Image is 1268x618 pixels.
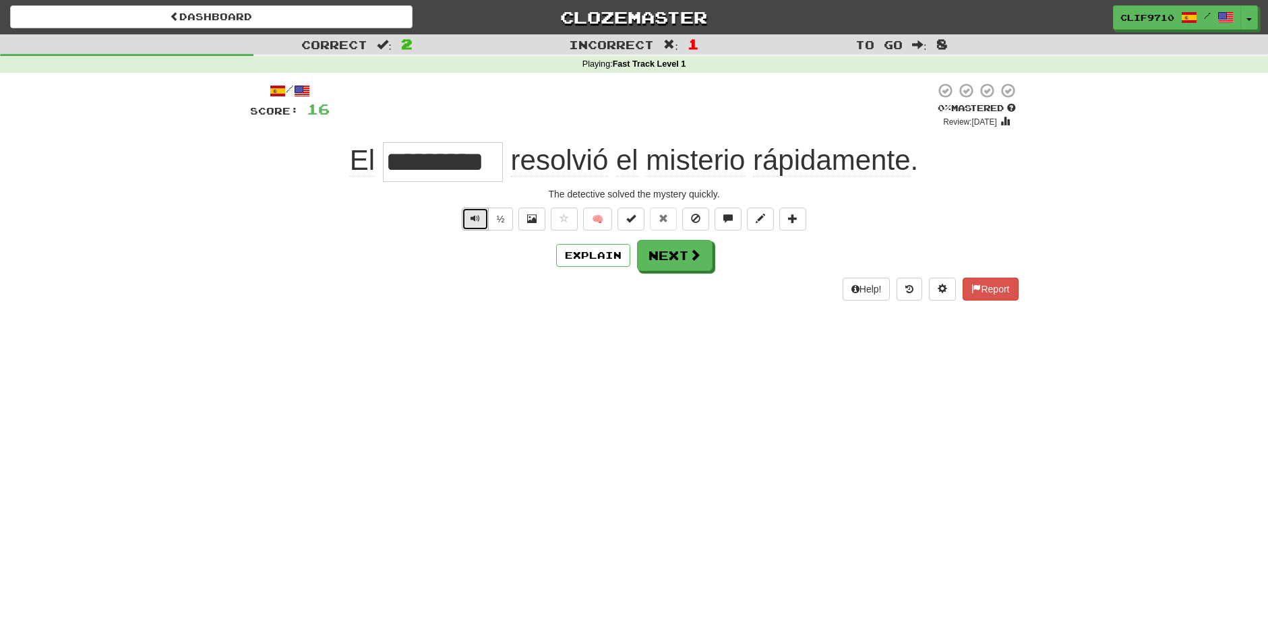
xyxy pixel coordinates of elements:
[843,278,890,301] button: Help!
[583,208,612,230] button: 🧠
[10,5,413,28] a: Dashboard
[462,208,489,230] button: Play sentence audio (ctl+space)
[688,36,699,52] span: 1
[307,100,330,117] span: 16
[943,117,997,127] small: Review: [DATE]
[551,208,578,230] button: Favorite sentence (alt+f)
[511,144,609,177] span: resolvió
[663,39,678,51] span: :
[650,208,677,230] button: Reset to 0% Mastered (alt+r)
[433,5,835,29] a: Clozemaster
[401,36,413,52] span: 2
[912,39,927,51] span: :
[855,38,903,51] span: To go
[503,144,918,177] span: .
[897,278,922,301] button: Round history (alt+y)
[1204,11,1211,20] span: /
[1120,11,1174,24] span: clif9710
[250,187,1019,201] div: The detective solved the mystery quickly.
[518,208,545,230] button: Show image (alt+x)
[616,144,638,177] span: el
[350,144,375,177] span: El
[935,102,1019,115] div: Mastered
[753,144,910,177] span: rápidamente
[1113,5,1241,30] a: clif9710 /
[556,244,630,267] button: Explain
[569,38,654,51] span: Incorrect
[715,208,742,230] button: Discuss sentence (alt+u)
[936,36,948,52] span: 8
[938,102,951,113] span: 0 %
[747,208,774,230] button: Edit sentence (alt+d)
[963,278,1018,301] button: Report
[617,208,644,230] button: Set this sentence to 100% Mastered (alt+m)
[488,208,514,230] button: ½
[250,105,299,117] span: Score:
[377,39,392,51] span: :
[646,144,745,177] span: misterio
[459,208,514,230] div: Text-to-speech controls
[682,208,709,230] button: Ignore sentence (alt+i)
[613,59,686,69] strong: Fast Track Level 1
[637,240,713,271] button: Next
[301,38,367,51] span: Correct
[250,82,330,99] div: /
[779,208,806,230] button: Add to collection (alt+a)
